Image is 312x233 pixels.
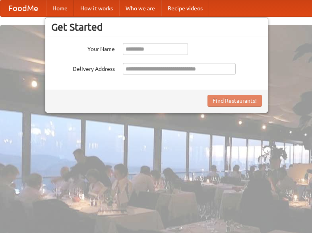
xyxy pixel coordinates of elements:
[0,0,46,16] a: FoodMe
[51,43,115,53] label: Your Name
[74,0,119,16] a: How it works
[51,21,262,33] h3: Get Started
[161,0,209,16] a: Recipe videos
[207,95,262,107] button: Find Restaurants!
[51,63,115,73] label: Delivery Address
[119,0,161,16] a: Who we are
[46,0,74,16] a: Home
